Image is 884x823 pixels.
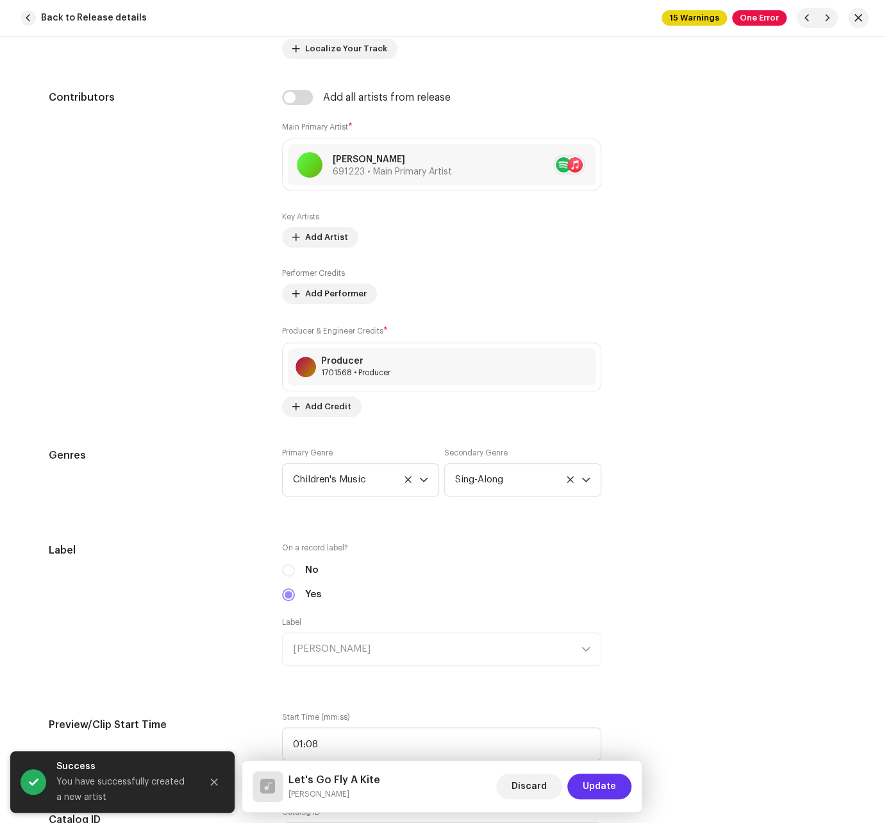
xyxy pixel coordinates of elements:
span: 691223 • Main Primary Artist [333,167,452,176]
span: Add Artist [305,225,348,250]
span: Add Performer [305,281,367,307]
div: dropdown trigger [581,464,590,496]
small: Main Primary Artist [282,123,348,131]
label: Yes [305,588,321,602]
button: Discard [496,774,562,799]
small: Let's Go Fly A Kite [288,788,380,801]
label: Start Time (mm:ss) [282,712,601,722]
label: Key Artists [282,212,319,222]
label: Primary Genre [282,448,333,458]
label: No [305,563,319,577]
small: Producer & Engineer Credits [282,327,383,335]
div: You have successfully created a new artist [56,774,191,805]
button: Close [201,769,227,795]
span: Children's Music [293,464,419,496]
div: Producer [321,356,390,366]
label: Performer Credits [282,268,345,278]
span: Add Credit [305,394,351,420]
label: On a record label? [282,543,601,553]
button: Update [567,774,631,799]
div: Success [56,759,191,774]
div: Producer [321,368,390,378]
button: Add Credit [282,396,362,417]
p: [PERSON_NAME] [333,153,452,167]
h5: Label [49,543,262,558]
label: Label [282,617,303,627]
div: dropdown trigger [419,464,428,496]
span: Update [583,774,616,799]
button: Add Performer [282,284,377,304]
h5: Contributors [49,90,262,105]
h5: Preview/Clip Start Time [49,712,262,738]
button: Add Artist [282,227,358,248]
div: Add all artists from release [323,92,451,103]
h5: Genres [49,448,262,463]
span: Discard [512,774,547,799]
input: 00:15 [282,727,601,761]
h5: Let's Go Fly A Kite [288,772,380,788]
span: Sing-Along [455,464,581,496]
button: Localize Your Track [282,38,397,59]
label: Secondary Genre [444,448,508,458]
span: Localize Your Track [305,36,387,62]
